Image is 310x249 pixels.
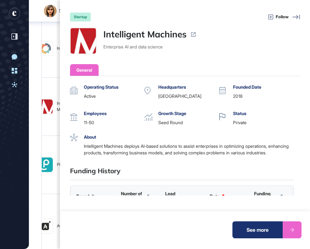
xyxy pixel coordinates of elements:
div: 11-50 [84,119,144,126]
span: Founded Date [233,84,261,90]
span: Number of Investors [121,191,145,201]
span: Headquarters [158,84,186,90]
span: Operating Status [84,84,118,90]
span: Round [76,194,89,199]
div: private [233,119,294,126]
img: Intelligent Machines-logo [70,28,96,54]
span: Status [233,110,246,117]
div: [GEOGRAPHIC_DATA] [158,93,219,99]
div: Intelligent Machines deploys AI-based solutions to assist enterprises in optimizing operations, e... [84,143,294,156]
a: Intelligent Machines [103,28,187,41]
div: startup [70,13,91,21]
span: Lead Investors [165,191,194,201]
span: Follow [276,14,289,20]
a: See more [232,221,302,238]
div: Seed Round [158,119,219,126]
div: active [84,93,144,99]
div: General [76,67,92,73]
button: Follow [268,14,289,20]
div: About [84,134,294,140]
span: Funding Amount [254,191,278,201]
div: Funding History [70,166,294,180]
span: Date [210,194,220,199]
div: See more [232,221,283,238]
span: Growth Stage [158,110,186,117]
div: Enterprise AI and data science [103,43,196,50]
div: 2018 [233,93,294,99]
span: Employees [84,110,106,117]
